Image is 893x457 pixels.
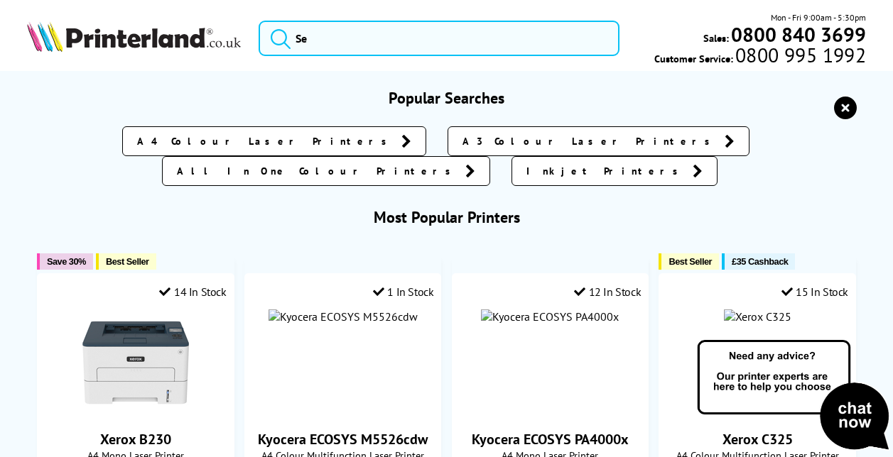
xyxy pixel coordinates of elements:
div: 14 In Stock [159,285,226,299]
span: A3 Colour Laser Printers [462,134,718,148]
a: All In One Colour Printers [162,156,490,186]
a: A3 Colour Laser Printers [448,126,749,156]
img: Kyocera ECOSYS PA4000x [481,309,619,324]
h3: Most Popular Printers [27,207,867,227]
span: All In One Colour Printers [177,164,458,178]
b: 0800 840 3699 [731,21,866,48]
div: 15 In Stock [781,285,848,299]
a: Kyocera ECOSYS PA4000x [472,430,629,448]
img: Xerox B230 [82,309,189,416]
span: Best Seller [106,256,149,267]
a: 0800 840 3699 [729,28,866,41]
span: Save 30% [47,256,86,267]
a: Xerox B230 [100,430,171,448]
input: Se [259,21,619,56]
span: £35 Cashback [732,256,788,267]
button: Best Seller [96,253,156,270]
span: Sales: [703,31,729,45]
img: Xerox C325 [724,309,791,324]
a: A4 Colour Laser Printers [122,126,426,156]
span: Best Seller [669,256,712,267]
button: Best Seller [659,253,719,270]
div: 12 In Stock [574,285,641,299]
span: 0800 995 1992 [733,48,866,62]
button: Save 30% [37,253,93,270]
a: Xerox B230 [82,404,189,419]
img: Kyocera ECOSYS M5526cdw [269,309,418,324]
span: Customer Service: [654,48,866,65]
a: Kyocera ECOSYS M5526cdw [258,430,428,448]
h3: Popular Searches [27,88,867,108]
span: Mon - Fri 9:00am - 5:30pm [771,11,866,24]
span: A4 Colour Laser Printers [137,134,394,148]
div: 1 In Stock [373,285,434,299]
img: Open Live Chat window [694,338,893,454]
a: Printerland Logo [27,21,241,55]
img: Printerland Logo [27,21,241,52]
button: £35 Cashback [722,253,795,270]
span: Inkjet Printers [526,164,686,178]
a: Inkjet Printers [512,156,718,186]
